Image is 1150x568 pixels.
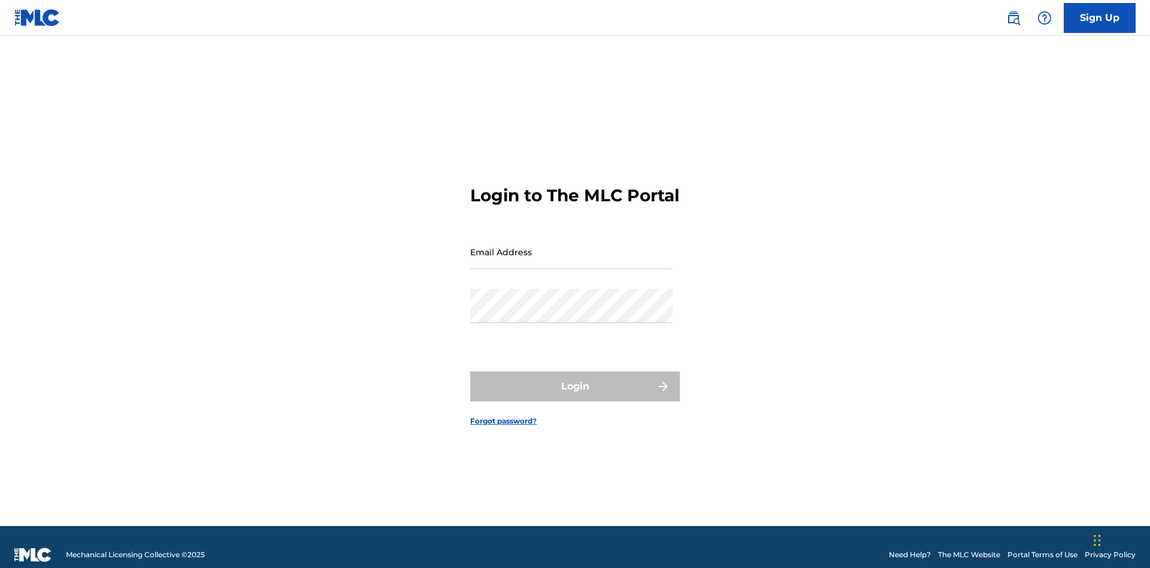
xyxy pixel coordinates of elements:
div: Help [1033,6,1057,30]
div: Drag [1094,522,1101,558]
a: The MLC Website [938,549,1000,560]
a: Forgot password? [470,416,537,427]
a: Portal Terms of Use [1007,549,1078,560]
img: help [1037,11,1052,25]
img: logo [14,548,52,562]
a: Privacy Policy [1085,549,1136,560]
a: Public Search [1001,6,1025,30]
iframe: Chat Widget [1090,510,1150,568]
img: MLC Logo [14,9,60,26]
a: Sign Up [1064,3,1136,33]
span: Mechanical Licensing Collective © 2025 [66,549,205,560]
img: search [1006,11,1021,25]
a: Need Help? [889,549,931,560]
h3: Login to The MLC Portal [470,185,679,206]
